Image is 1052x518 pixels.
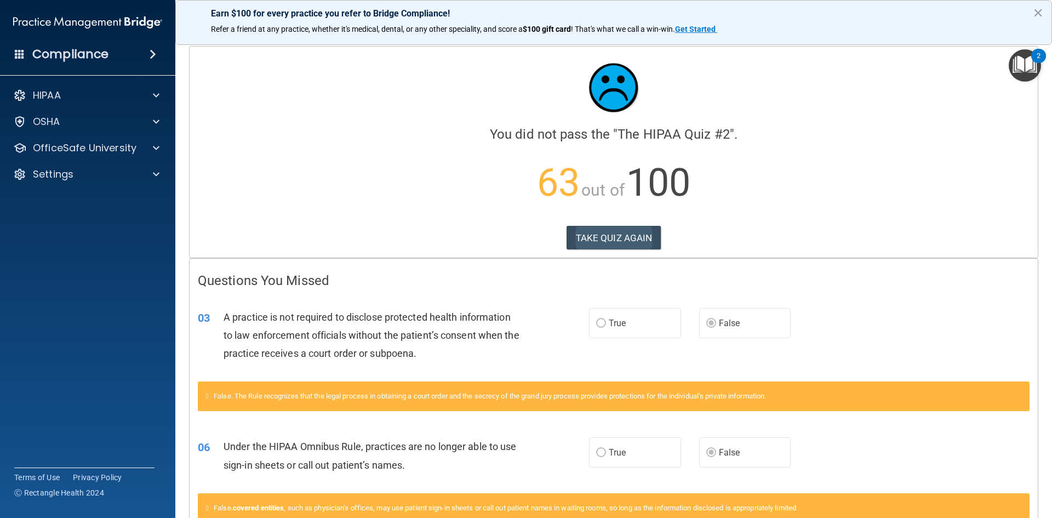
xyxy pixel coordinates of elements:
[675,25,717,33] a: Get Started
[33,89,61,102] p: HIPAA
[33,115,60,128] p: OSHA
[73,472,122,483] a: Privacy Policy
[596,449,606,457] input: True
[609,318,626,328] span: True
[596,320,606,328] input: True
[706,320,716,328] input: False
[211,25,523,33] span: Refer a friend at any practice, whether it's medical, dental, or any other speciality, and score a
[618,127,730,142] span: The HIPAA Quiz #2
[198,274,1030,288] h4: Questions You Missed
[719,447,740,458] span: False
[567,226,661,250] button: TAKE QUIZ AGAIN
[13,141,159,155] a: OfficeSafe University
[609,447,626,458] span: True
[1037,56,1040,70] div: 2
[33,168,73,181] p: Settings
[571,25,675,33] span: ! That's what we call a win-win.
[211,8,1016,19] p: Earn $100 for every practice you refer to Bridge Compliance!
[706,449,716,457] input: False
[233,504,284,512] a: covered entities
[719,318,740,328] span: False
[537,160,580,205] span: 63
[198,127,1030,141] h4: You did not pass the " ".
[214,504,796,512] span: False. , such as physician’s offices, may use patient sign-in sheets or call out patient names in...
[224,441,517,470] span: Under the HIPAA Omnibus Rule, practices are no longer able to use sign-in sheets or call out pati...
[581,180,625,200] span: out of
[224,311,519,359] span: A practice is not required to disclose protected health information to law enforcement officials ...
[13,89,159,102] a: HIPAA
[33,141,136,155] p: OfficeSafe University
[13,12,162,33] img: PMB logo
[13,168,159,181] a: Settings
[198,441,210,454] span: 06
[581,55,647,121] img: sad_face.ecc698e2.jpg
[14,487,104,498] span: Ⓒ Rectangle Health 2024
[1033,4,1043,21] button: Close
[32,47,108,62] h4: Compliance
[13,115,159,128] a: OSHA
[675,25,716,33] strong: Get Started
[1009,49,1041,82] button: Open Resource Center, 2 new notifications
[626,160,690,205] span: 100
[198,311,210,325] span: 03
[214,392,766,400] span: False. The Rule recognizes that the legal process in obtaining a court order and the secrecy of t...
[14,472,60,483] a: Terms of Use
[523,25,571,33] strong: $100 gift card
